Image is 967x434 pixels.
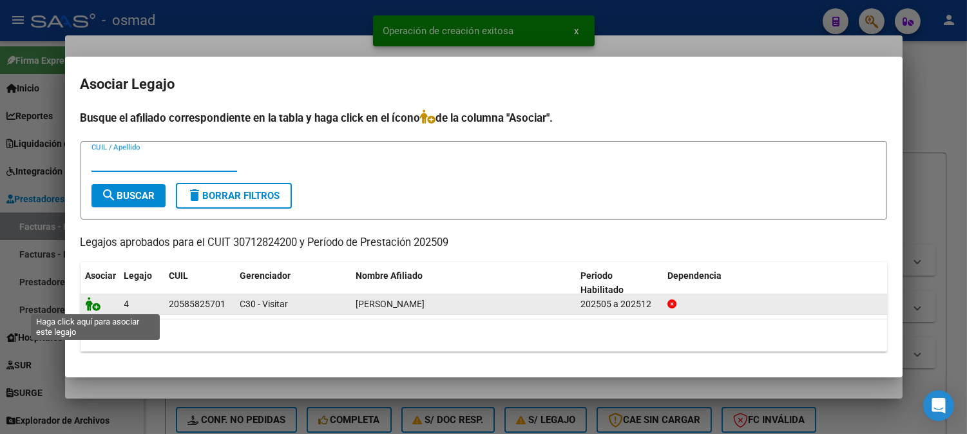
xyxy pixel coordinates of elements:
div: 20585825701 [169,297,226,312]
datatable-header-cell: Dependencia [662,262,887,305]
span: Borrar Filtros [187,190,280,202]
div: 202505 a 202512 [580,297,657,312]
datatable-header-cell: Legajo [119,262,164,305]
h2: Asociar Legajo [81,72,887,97]
datatable-header-cell: Nombre Afiliado [351,262,576,305]
span: Periodo Habilitado [580,270,624,296]
p: Legajos aprobados para el CUIT 30712824200 y Período de Prestación 202509 [81,235,887,251]
span: Buscar [102,190,155,202]
span: COLQUE LIONEL DEYVIS [356,299,425,309]
datatable-header-cell: Periodo Habilitado [575,262,662,305]
div: 1 registros [81,319,887,352]
span: Dependencia [667,270,722,281]
span: Legajo [124,270,153,281]
h4: Busque el afiliado correspondiente en la tabla y haga click en el ícono de la columna "Asociar". [81,109,887,126]
datatable-header-cell: Gerenciador [235,262,351,305]
button: Borrar Filtros [176,183,292,209]
datatable-header-cell: CUIL [164,262,235,305]
span: 4 [124,299,129,309]
span: CUIL [169,270,189,281]
mat-icon: delete [187,187,203,203]
span: Asociar [86,270,117,281]
mat-icon: search [102,187,117,203]
span: Nombre Afiliado [356,270,423,281]
button: Buscar [91,184,166,207]
datatable-header-cell: Asociar [81,262,119,305]
span: Gerenciador [240,270,291,281]
div: Open Intercom Messenger [923,390,954,421]
span: C30 - Visitar [240,299,289,309]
